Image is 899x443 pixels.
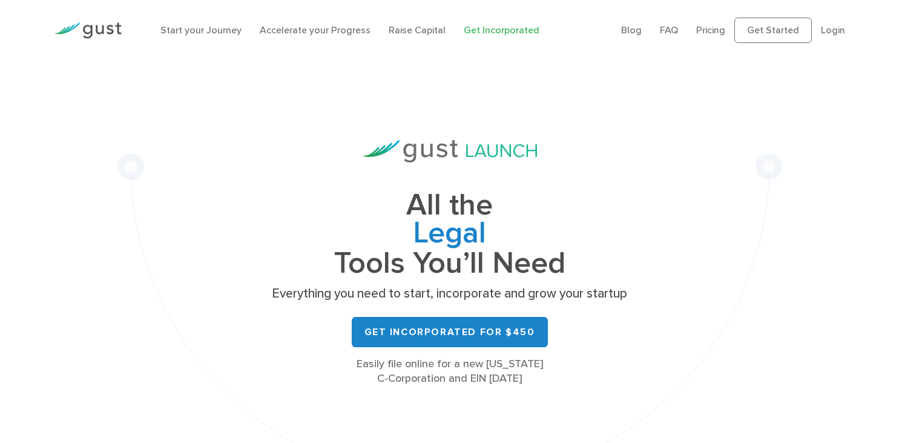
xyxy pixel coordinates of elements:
[363,140,537,162] img: Gust Launch Logo
[352,317,548,347] a: Get Incorporated for $450
[160,24,242,36] a: Start your Journey
[696,24,725,36] a: Pricing
[660,24,678,36] a: FAQ
[260,24,370,36] a: Accelerate your Progress
[821,24,845,36] a: Login
[268,357,631,386] div: Easily file online for a new [US_STATE] C-Corporation and EIN [DATE]
[389,24,446,36] a: Raise Capital
[621,24,642,36] a: Blog
[268,285,631,302] p: Everything you need to start, incorporate and grow your startup
[268,219,631,250] span: Legal
[734,18,812,43] a: Get Started
[464,24,539,36] a: Get Incorporated
[268,192,631,277] h1: All the Tools You’ll Need
[54,22,122,39] img: Gust Logo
